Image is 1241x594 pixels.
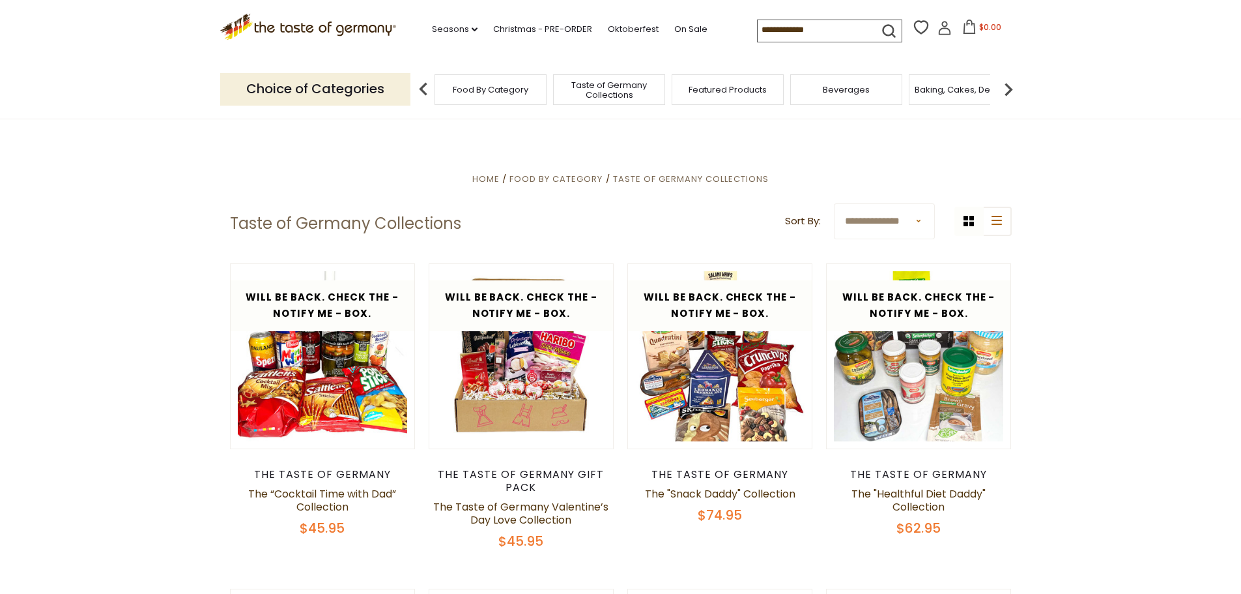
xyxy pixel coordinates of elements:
[698,506,742,524] span: $74.95
[995,76,1021,102] img: next arrow
[231,264,415,449] img: The “Cocktail Time with Dad” Collection
[896,519,941,537] span: $62.95
[220,73,410,105] p: Choice of Categories
[493,22,592,37] a: Christmas - PRE-ORDER
[432,22,478,37] a: Seasons
[823,85,870,95] a: Beverages
[628,264,812,449] img: The "Snack Daddy" Collection
[498,532,543,550] span: $45.95
[689,85,767,95] a: Featured Products
[915,85,1016,95] a: Baking, Cakes, Desserts
[826,468,1012,481] div: The Taste of Germany
[230,468,416,481] div: The Taste of Germany
[429,264,614,449] img: The Taste of Germany Valentine’s Day Love Collection
[433,499,608,527] a: The Taste of Germany Valentine’s Day Love Collection
[557,80,661,100] a: Taste of Germany Collections
[300,519,345,537] span: $45.95
[410,76,436,102] img: previous arrow
[645,486,795,501] a: The "Snack Daddy" Collection
[608,22,659,37] a: Oktoberfest
[827,264,1011,449] img: The "Healthful Diet Daddy" Collection
[674,22,707,37] a: On Sale
[230,214,461,233] h1: Taste of Germany Collections
[851,486,986,514] a: The "Healthful Diet Daddy" Collection
[954,20,1010,39] button: $0.00
[453,85,528,95] a: Food By Category
[785,213,821,230] label: Sort By:
[979,22,1001,33] span: $0.00
[472,173,500,185] a: Home
[613,173,769,185] a: Taste of Germany Collections
[429,468,614,494] div: The Taste of Germany Gift Pack
[509,173,603,185] a: Food By Category
[627,468,813,481] div: The Taste of Germany
[248,486,396,514] a: The “Cocktail Time with Dad” Collection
